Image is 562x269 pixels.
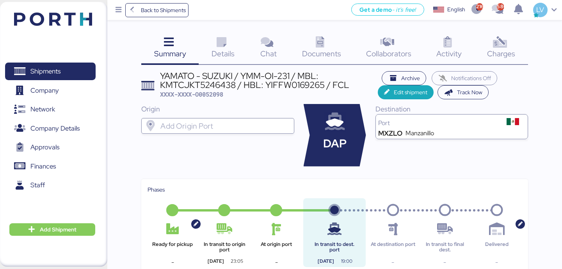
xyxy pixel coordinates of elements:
[148,185,521,194] div: Phases
[112,4,125,17] button: Menu
[160,72,378,89] div: YAMATO - SUZUKI / YMM-OI-231 / MBL: KMTCJKT5246438 / HBL: YIFFW0169265 / FCL
[5,138,96,156] a: Approvals
[5,157,96,175] a: Finances
[199,258,232,265] div: [DATE]
[382,71,426,85] button: Archive
[375,104,528,114] div: Destination
[457,88,482,97] span: Track Now
[447,5,465,14] div: English
[148,242,197,253] div: Ready for pickup
[224,258,249,265] div: 23:05
[323,135,347,152] span: DAP
[401,74,420,83] span: Archive
[9,223,95,236] button: Add Shipment
[309,258,342,265] div: [DATE]
[309,242,359,253] div: In transit to dest. port
[260,48,277,59] span: Chat
[30,161,56,172] span: Finances
[199,242,249,253] div: In transit to origin port
[334,258,359,265] div: 19:00
[472,242,522,253] div: Delivered
[368,258,418,267] div: -
[451,74,491,83] span: Notifications Off
[378,130,402,136] div: MXZLO
[487,48,515,59] span: Charges
[368,242,418,253] div: At destination port
[5,81,96,99] a: Company
[251,258,301,267] div: -
[30,104,55,115] span: Network
[141,5,186,15] span: Back to Shipments
[5,63,96,81] a: Shipments
[394,88,427,97] span: Edit shipment
[436,48,462,59] span: Activity
[420,242,470,253] div: In transit to final dest.
[30,66,60,77] span: Shipments
[438,85,489,99] button: Track Now
[5,119,96,137] a: Company Details
[251,242,301,253] div: At origin port
[30,179,45,191] span: Staff
[30,142,59,153] span: Approvals
[212,48,235,59] span: Details
[5,100,96,118] a: Network
[159,121,290,131] input: Add Origin Port
[472,258,522,267] div: -
[148,258,197,267] div: -
[366,48,411,59] span: Collaborators
[420,258,470,267] div: -
[160,90,223,98] span: XXXX-XXXX-O0052098
[302,48,341,59] span: Documents
[30,123,80,134] span: Company Details
[40,225,76,234] span: Add Shipment
[432,71,497,85] button: Notifications Off
[141,104,294,114] div: Origin
[5,176,96,194] a: Staff
[405,130,434,136] div: Manzanillo
[378,85,434,99] button: Edit shipment
[125,3,189,17] a: Back to Shipments
[536,5,544,15] span: LV
[378,120,501,126] div: Port
[154,48,186,59] span: Summary
[30,85,59,96] span: Company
